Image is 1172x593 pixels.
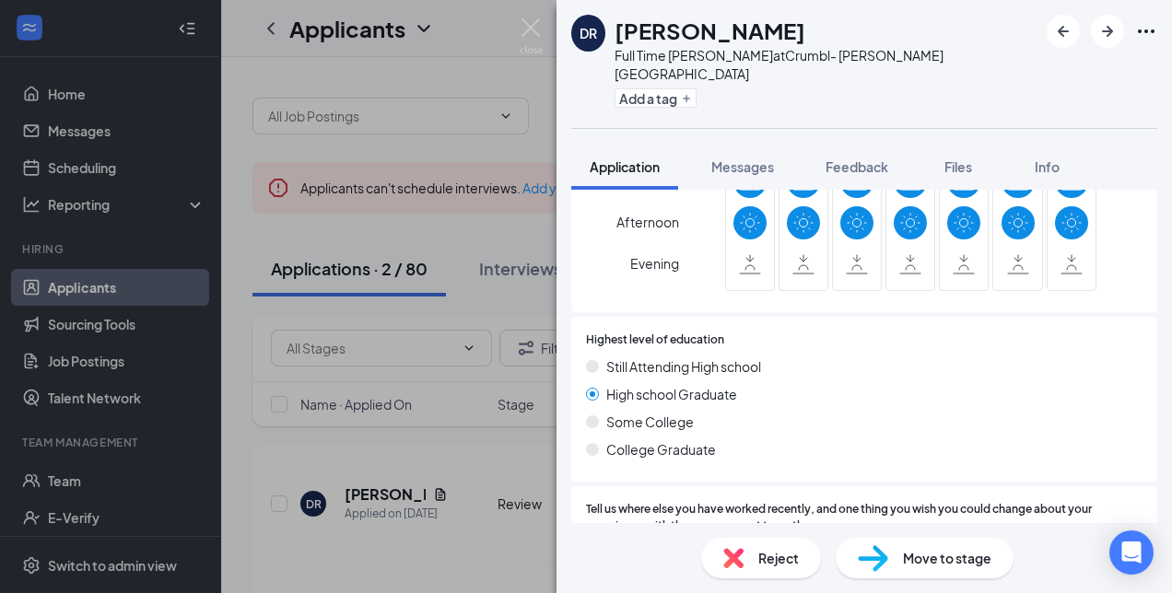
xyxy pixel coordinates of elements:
div: DR [580,24,597,42]
span: Still Attending High school [606,356,761,377]
svg: Ellipses [1135,20,1157,42]
span: Afternoon [616,205,679,238]
button: ArrowLeftNew [1047,15,1080,48]
h1: [PERSON_NAME] [615,15,805,46]
span: Info [1035,158,1060,175]
span: Highest level of education [586,331,724,349]
span: Application [590,158,660,175]
span: Tell us where else you have worked recently, and one thing you wish you could change about your e... [586,501,1143,536]
span: Move to stage [903,548,991,568]
span: High school Graduate [606,384,737,404]
div: Open Intercom Messenger [1109,530,1154,575]
svg: ArrowRight [1096,20,1119,42]
span: Messages [711,158,774,175]
span: College Graduate [606,439,716,459]
span: Feedback [826,158,888,175]
button: ArrowRight [1091,15,1124,48]
svg: Plus [681,93,692,104]
span: Files [944,158,972,175]
span: Reject [758,548,799,568]
div: Full Time [PERSON_NAME] at Crumbl- [PERSON_NAME][GEOGRAPHIC_DATA] [615,46,1037,83]
svg: ArrowLeftNew [1052,20,1074,42]
span: Some College [606,412,694,432]
span: Evening [630,247,679,280]
button: PlusAdd a tag [615,88,697,108]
